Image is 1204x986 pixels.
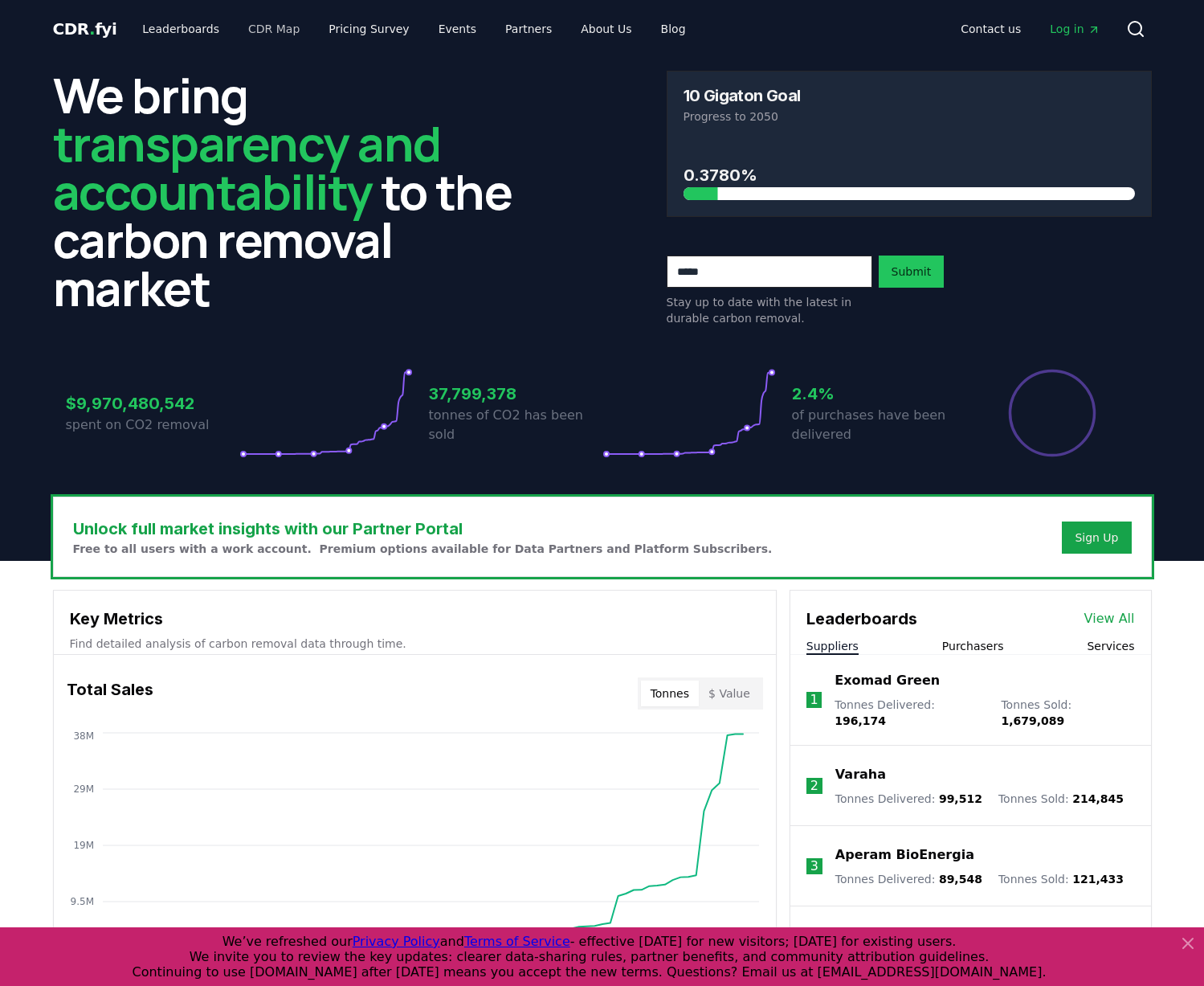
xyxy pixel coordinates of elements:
h3: $9,970,480,542 [66,391,239,415]
button: Suppliers [806,638,859,654]
span: . [89,19,95,39]
h3: 2.4% [792,382,965,406]
p: Tonnes Delivered : [835,697,985,729]
a: About Us [568,14,644,43]
h3: 37,799,378 [429,382,602,406]
tspan: 19M [73,840,94,851]
button: Services [1087,638,1134,654]
nav: Main [129,14,698,43]
p: 1 [810,690,818,710]
a: View All [1084,609,1135,628]
p: Tonnes Sold : [998,871,1124,887]
h3: 0.3780% [684,163,1135,187]
nav: Main [948,14,1112,43]
span: 214,845 [1072,792,1124,805]
a: Log in [1037,14,1112,43]
p: tonnes of CO2 has been sold [429,406,602,444]
p: Free to all users with a work account. Premium options available for Data Partners and Platform S... [73,541,773,557]
p: Find detailed analysis of carbon removal data through time. [70,636,760,652]
tspan: 9.5M [70,896,93,907]
a: Partners [492,14,565,43]
h3: Key Metrics [70,607,760,631]
p: Tonnes Sold : [1001,697,1134,729]
p: Tonnes Delivered : [835,871,982,887]
h3: Total Sales [67,677,153,710]
p: Tonnes Sold : [998,791,1124,807]
p: Tonnes Delivered : [835,791,982,807]
h3: 10 Gigaton Goal [684,88,801,104]
button: Tonnes [641,681,699,706]
span: 196,174 [835,714,886,727]
button: $ Value [699,681,760,706]
a: Blog [648,14,699,43]
a: Exomad Green [835,671,940,690]
span: transparency and accountability [53,110,441,224]
p: of purchases have been delivered [792,406,965,444]
a: Pricing Survey [316,14,422,43]
p: Progress to 2050 [684,108,1135,125]
span: 89,548 [939,873,982,886]
h3: Leaderboards [806,607,917,631]
a: Events [426,14,489,43]
button: Submit [879,256,945,288]
p: Stay up to date with the latest in durable carbon removal. [667,294,872,326]
p: spent on CO2 removal [66,415,239,435]
span: 1,679,089 [1001,714,1064,727]
span: 121,433 [1072,873,1124,886]
button: Sign Up [1062,522,1131,554]
a: CDR Map [235,14,312,43]
span: 99,512 [939,792,982,805]
a: Sign Up [1075,530,1118,546]
tspan: 38M [73,730,94,742]
a: CDR.fyi [53,18,117,40]
a: Contact us [948,14,1034,43]
button: Purchasers [942,638,1004,654]
div: Percentage of sales delivered [1007,368,1097,458]
span: Log in [1050,21,1100,37]
tspan: 29M [73,783,94,795]
h3: Unlock full market insights with our Partner Portal [73,517,773,541]
span: CDR fyi [53,19,117,39]
p: 3 [810,857,818,876]
a: Wakefield Biochar [835,926,965,945]
a: Varaha [835,765,886,784]
p: 2 [810,776,818,796]
a: Leaderboards [129,14,232,43]
h2: We bring to the carbon removal market [53,71,538,312]
a: Aperam BioEnergia [835,845,974,865]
